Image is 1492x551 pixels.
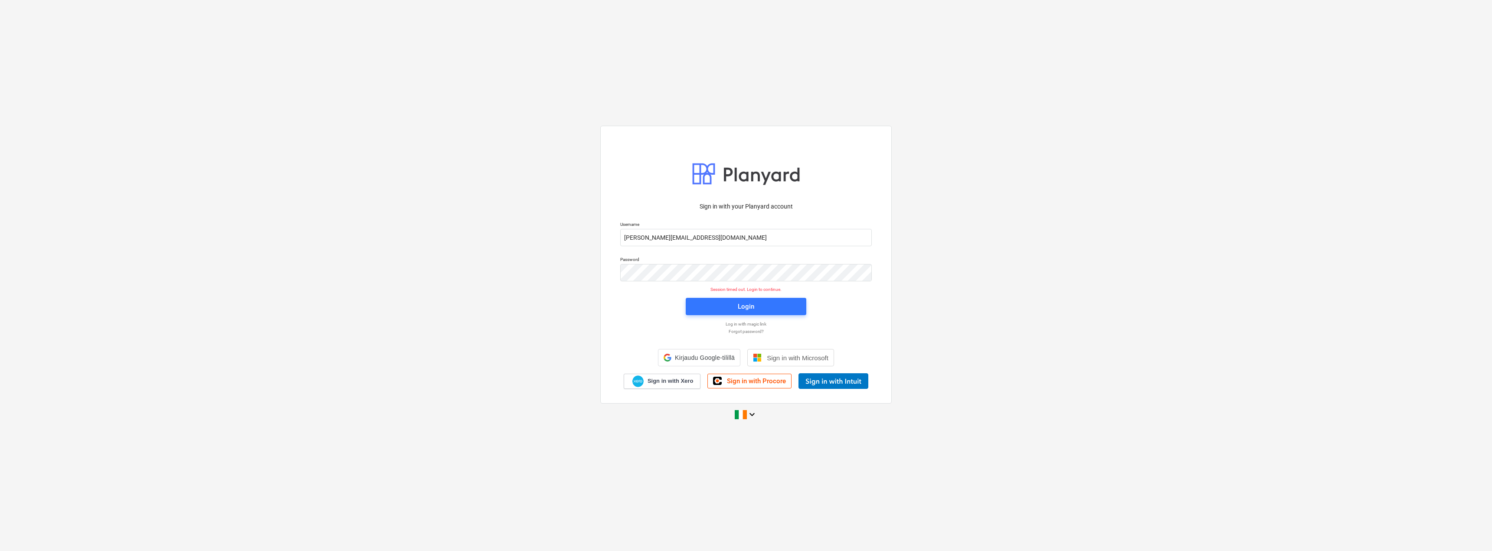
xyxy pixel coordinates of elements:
span: Sign in with Microsoft [767,354,828,362]
p: Session timed out. Login to continue. [615,287,877,292]
span: Sign in with Xero [648,377,693,385]
a: Forgot password? [616,329,876,334]
i: keyboard_arrow_down [747,409,757,420]
a: Log in with magic link [616,321,876,327]
button: Login [686,298,806,315]
a: Sign in with Procore [707,374,792,388]
div: Login [738,301,754,312]
img: Xero logo [632,375,644,387]
a: Sign in with Xero [624,374,701,389]
p: Password [620,257,872,264]
p: Username [620,222,872,229]
input: Username [620,229,872,246]
div: Kirjaudu Google-tilillä [658,349,740,366]
span: Sign in with Procore [727,377,786,385]
p: Sign in with your Planyard account [620,202,872,211]
span: Kirjaudu Google-tilillä [675,354,735,361]
img: Microsoft logo [753,353,762,362]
